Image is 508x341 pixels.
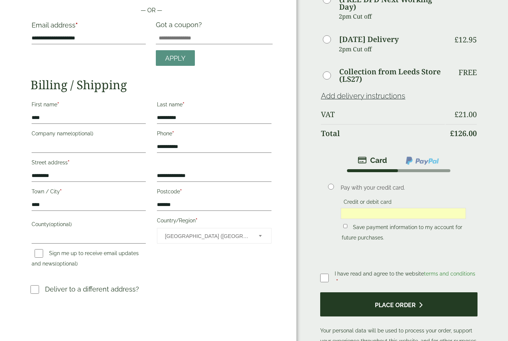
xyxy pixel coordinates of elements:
[157,99,271,112] label: Last name
[32,186,146,199] label: Town / City
[157,186,271,199] label: Postcode
[180,189,182,194] abbr: required
[35,249,43,258] input: Sign me up to receive email updates and news(optional)
[172,131,174,136] abbr: required
[45,284,139,294] p: Deliver to a different address?
[32,99,146,112] label: First name
[339,36,399,43] label: [DATE] Delivery
[454,109,477,119] bdi: 21.00
[342,224,462,243] label: Save payment information to my account for future purchases.
[335,271,475,277] span: I have read and agree to the website
[49,221,72,227] span: (optional)
[156,21,205,32] label: Got a coupon?
[343,210,464,217] iframe: Secure card payment input frame
[183,102,184,107] abbr: required
[55,261,78,267] span: (optional)
[450,128,477,138] bdi: 126.00
[339,44,445,55] p: 2pm Cut off
[321,91,405,100] a: Add delivery instructions
[57,102,59,107] abbr: required
[32,157,146,170] label: Street address
[165,54,186,62] span: Apply
[339,11,445,22] p: 2pm Cut off
[30,6,273,15] p: — OR —
[75,21,78,29] abbr: required
[71,131,93,136] span: (optional)
[32,22,146,32] label: Email address
[454,35,459,45] span: £
[459,68,477,77] p: Free
[454,35,477,45] bdi: 12.95
[157,228,271,244] span: Country/Region
[30,78,273,92] h2: Billing / Shipping
[157,128,271,141] label: Phone
[165,228,248,244] span: United Kingdom (UK)
[196,218,197,223] abbr: required
[321,124,445,142] th: Total
[68,160,70,165] abbr: required
[336,279,338,284] abbr: required
[32,128,146,141] label: Company name
[424,271,475,277] a: terms and conditions
[60,189,62,194] abbr: required
[32,219,146,232] label: County
[454,109,459,119] span: £
[320,292,478,316] button: Place order
[341,184,466,192] p: Pay with your credit card.
[157,215,271,228] label: Country/Region
[32,250,139,269] label: Sign me up to receive email updates and news
[321,106,445,123] th: VAT
[339,68,445,83] label: Collection from Leeds Store (LS27)
[156,50,195,66] a: Apply
[405,156,440,165] img: ppcp-gateway.png
[358,156,387,165] img: stripe.png
[450,128,454,138] span: £
[341,199,395,207] label: Credit or debit card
